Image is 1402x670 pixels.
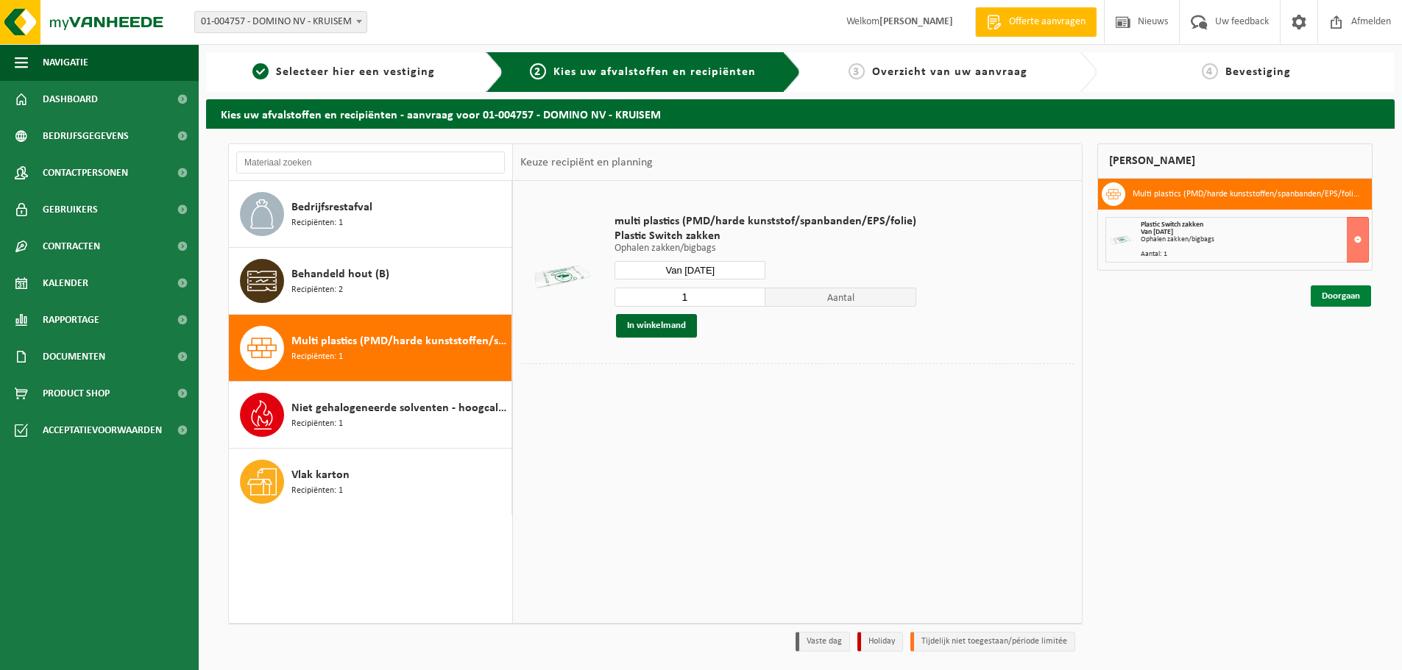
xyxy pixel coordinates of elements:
li: Holiday [857,632,903,652]
span: Overzicht van uw aanvraag [872,66,1027,78]
span: multi plastics (PMD/harde kunststof/spanbanden/EPS/folie) [615,214,916,229]
span: Offerte aanvragen [1005,15,1089,29]
h2: Kies uw afvalstoffen en recipiënten - aanvraag voor 01-004757 - DOMINO NV - KRUISEM [206,99,1395,128]
a: 1Selecteer hier een vestiging [213,63,474,81]
span: 01-004757 - DOMINO NV - KRUISEM [194,11,367,33]
span: Aantal [765,288,916,307]
strong: [PERSON_NAME] [879,16,953,27]
span: Kies uw afvalstoffen en recipiënten [553,66,756,78]
span: 01-004757 - DOMINO NV - KRUISEM [195,12,367,32]
span: Documenten [43,338,105,375]
span: 3 [849,63,865,79]
span: Niet gehalogeneerde solventen - hoogcalorisch in 200lt-vat [291,399,508,417]
span: Dashboard [43,81,98,118]
button: Behandeld hout (B) Recipiënten: 2 [229,248,512,315]
span: 1 [252,63,269,79]
span: Plastic Switch zakken [615,229,916,243]
strong: Van [DATE] [1141,228,1173,236]
span: Recipiënten: 1 [291,417,343,431]
span: Plastic Switch zakken [1141,221,1203,229]
span: Bedrijfsgegevens [43,118,129,154]
a: Doorgaan [1311,285,1371,307]
input: Materiaal zoeken [236,152,505,174]
p: Ophalen zakken/bigbags [615,243,916,254]
button: Niet gehalogeneerde solventen - hoogcalorisch in 200lt-vat Recipiënten: 1 [229,382,512,449]
input: Selecteer datum [615,261,765,279]
span: Acceptatievoorwaarden [43,412,162,449]
span: Product Shop [43,375,110,412]
span: Behandeld hout (B) [291,265,389,283]
span: Multi plastics (PMD/harde kunststoffen/spanbanden/EPS/folie naturel/folie gemengd) [291,332,508,350]
span: Vlak karton [291,466,350,484]
span: 4 [1202,63,1218,79]
li: Tijdelijk niet toegestaan/période limitée [910,632,1075,652]
span: Recipiënten: 1 [291,484,343,498]
span: Bedrijfsrestafval [291,199,372,216]
span: Kalender [43,265,88,302]
span: Recipiënten: 2 [291,283,343,297]
li: Vaste dag [796,632,850,652]
span: Contactpersonen [43,154,128,191]
div: Aantal: 1 [1141,251,1368,258]
button: In winkelmand [616,314,697,338]
span: Navigatie [43,44,88,81]
span: Contracten [43,228,100,265]
a: Offerte aanvragen [975,7,1097,37]
div: Keuze recipiënt en planning [513,144,660,181]
span: Selecteer hier een vestiging [276,66,435,78]
span: Gebruikers [43,191,98,228]
span: Rapportage [43,302,99,338]
span: Recipiënten: 1 [291,350,343,364]
div: Ophalen zakken/bigbags [1141,236,1368,243]
span: 2 [530,63,546,79]
button: Vlak karton Recipiënten: 1 [229,449,512,515]
span: Bevestiging [1225,66,1291,78]
div: [PERSON_NAME] [1097,143,1373,179]
button: Multi plastics (PMD/harde kunststoffen/spanbanden/EPS/folie naturel/folie gemengd) Recipiënten: 1 [229,315,512,382]
span: Recipiënten: 1 [291,216,343,230]
button: Bedrijfsrestafval Recipiënten: 1 [229,181,512,248]
h3: Multi plastics (PMD/harde kunststoffen/spanbanden/EPS/folie naturel/folie gemengd) [1133,182,1361,206]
